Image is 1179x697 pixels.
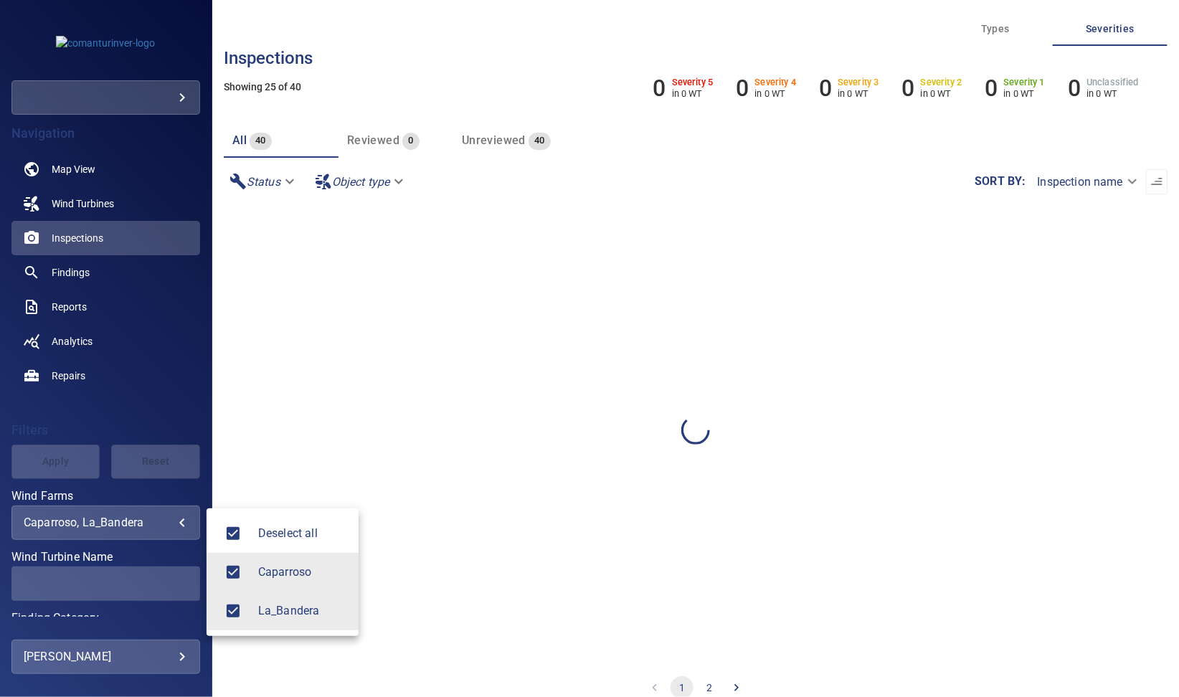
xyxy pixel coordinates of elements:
[258,602,347,620] span: La_Bandera
[258,525,347,542] span: Deselect all
[258,602,347,620] div: Wind Farms La_Bandera
[218,596,248,626] span: La_Bandera
[207,508,359,636] ul: Caparroso, La_Bandera
[258,564,347,581] span: Caparroso
[218,557,248,587] span: Caparroso
[258,564,347,581] div: Wind Farms Caparroso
